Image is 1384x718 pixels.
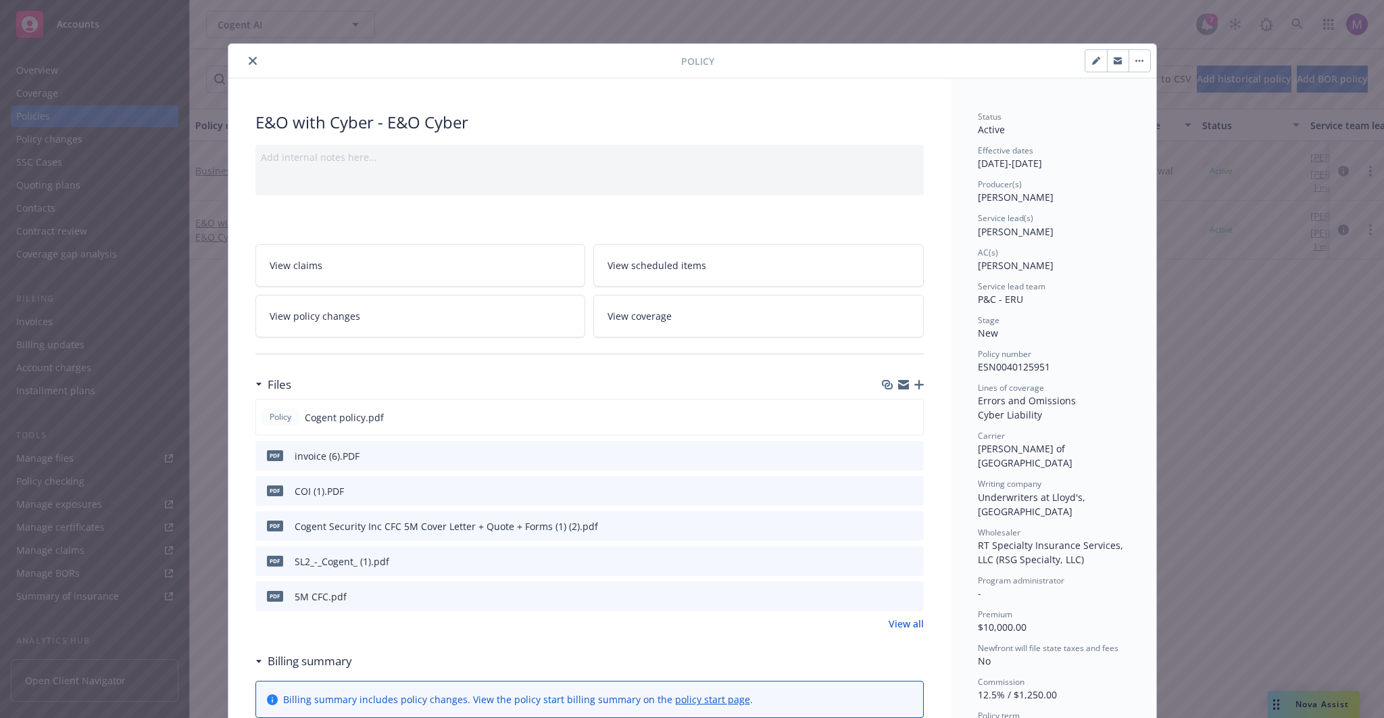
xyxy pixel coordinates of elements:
span: Effective dates [978,145,1033,156]
button: preview file [906,410,918,425]
span: Program administrator [978,575,1064,586]
span: [PERSON_NAME] of [GEOGRAPHIC_DATA] [978,442,1072,469]
span: Lines of coverage [978,382,1044,393]
button: download file [885,519,895,533]
a: View claims [255,244,586,287]
span: Commission [978,676,1024,688]
span: View coverage [608,309,672,323]
span: PDF [267,485,283,496]
div: SL2_-_Cogent_ (1).pdf [295,554,389,569]
span: ESN0040125951 [978,360,1050,373]
span: No [978,654,991,667]
span: pdf [267,556,283,566]
div: E&O with Cyber - E&O Cyber [255,111,924,134]
a: View scheduled items [593,244,924,287]
span: Policy [267,411,294,423]
span: Policy number [978,348,1031,360]
span: AC(s) [978,247,998,258]
h3: Billing summary [268,652,352,670]
span: Writing company [978,478,1041,489]
span: Wholesaler [978,527,1020,538]
h3: Files [268,376,291,393]
div: COI (1).PDF [295,484,344,498]
div: Cogent Security Inc CFC 5M Cover Letter + Quote + Forms (1) (2).pdf [295,519,598,533]
span: P&C - ERU [978,293,1023,306]
div: Billing summary includes policy changes. View the policy start billing summary on the . [283,692,753,707]
span: pdf [267,591,283,601]
span: Stage [978,314,999,326]
button: preview file [906,449,918,463]
div: Errors and Omissions [978,393,1129,408]
div: 5M CFC.pdf [295,590,347,604]
div: [DATE] - [DATE] [978,145,1129,170]
button: download file [885,449,895,463]
span: Carrier [978,430,1005,441]
span: RT Specialty Insurance Services, LLC (RSG Specialty, LLC) [978,539,1126,566]
div: Cyber Liability [978,408,1129,422]
span: Status [978,111,1002,122]
span: Service lead(s) [978,212,1033,224]
button: preview file [906,519,918,533]
a: policy start page [675,693,750,706]
a: View coverage [593,295,924,337]
button: close [245,53,261,69]
span: [PERSON_NAME] [978,225,1054,238]
span: Cogent policy.pdf [305,410,384,425]
a: View policy changes [255,295,586,337]
span: - [978,587,981,600]
button: download file [885,590,895,604]
div: invoice (6).PDF [295,449,360,463]
span: pdf [267,521,283,531]
button: download file [885,554,895,569]
span: New [978,327,998,339]
span: Producer(s) [978,178,1022,190]
span: Newfront will file state taxes and fees [978,642,1118,654]
div: Billing summary [255,652,352,670]
span: Service lead team [978,281,1045,292]
span: [PERSON_NAME] [978,191,1054,204]
button: preview file [906,590,918,604]
span: $10,000.00 [978,621,1027,633]
button: download file [885,484,895,498]
span: View claims [270,258,322,272]
div: Files [255,376,291,393]
button: preview file [906,554,918,569]
button: preview file [906,484,918,498]
span: [PERSON_NAME] [978,259,1054,272]
span: PDF [267,450,283,460]
div: Add internal notes here... [261,150,918,164]
span: 12.5% / $1,250.00 [978,688,1057,701]
a: View all [889,617,924,631]
button: download file [884,410,895,425]
span: Premium [978,608,1012,620]
span: Active [978,123,1005,136]
span: View scheduled items [608,258,706,272]
span: Underwriters at Lloyd's, [GEOGRAPHIC_DATA] [978,491,1088,518]
span: View policy changes [270,309,360,323]
span: Policy [681,54,714,68]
